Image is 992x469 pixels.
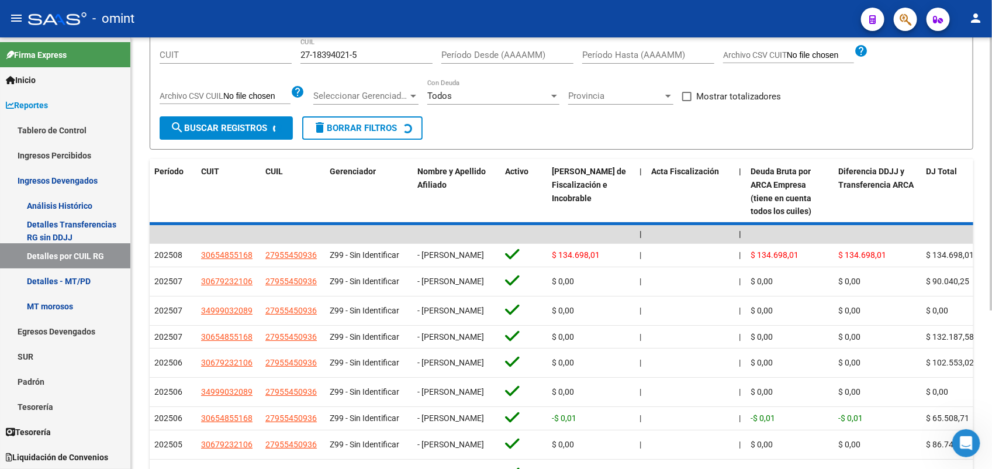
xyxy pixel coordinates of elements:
span: $ 0,00 [838,440,860,449]
span: 27955450936 [265,332,317,342]
span: $ 0,00 [552,387,574,396]
span: | [739,167,741,176]
span: | [640,413,641,423]
span: 34999032089 [201,387,253,396]
span: $ 90.040,25 [926,277,969,286]
span: DJ Total [926,167,957,176]
span: $ 134.698,01 [751,250,799,260]
span: Firma Express [6,49,67,61]
span: -$ 0,01 [751,413,775,423]
span: | [640,277,641,286]
span: | [640,332,641,342]
span: $ 0,00 [926,306,948,315]
span: - omint [92,6,134,32]
span: $ 132.187,58 [926,332,974,342]
datatable-header-cell: Acta Fiscalización [647,159,734,224]
span: Z99 - Sin Identificar [330,358,399,367]
span: Deuda Bruta por ARCA Empresa (tiene en cuenta todos los cuiles) [751,167,811,216]
span: 27955450936 [265,413,317,423]
span: - [PERSON_NAME] [417,440,484,449]
span: 27955450936 [265,277,317,286]
span: Z99 - Sin Identificar [330,387,399,396]
span: | [640,250,641,260]
mat-icon: help [291,85,305,99]
span: Borrar Filtros [313,123,397,133]
span: $ 0,00 [838,306,860,315]
span: $ 0,00 [838,332,860,342]
span: $ 0,00 [751,387,773,396]
span: Z99 - Sin Identificar [330,277,399,286]
span: Todos [427,91,452,101]
mat-icon: delete [313,120,327,135]
span: | [739,440,741,449]
span: $ 134.698,01 [838,250,886,260]
span: | [739,387,741,396]
datatable-header-cell: CUIT [196,159,261,224]
span: Mostrar totalizadores [696,89,781,104]
span: 202507 [154,306,182,315]
span: -$ 0,01 [552,413,576,423]
span: | [739,277,741,286]
span: $ 0,00 [552,332,574,342]
span: | [640,229,642,239]
span: | [739,229,741,239]
mat-icon: person [969,11,983,25]
span: 202505 [154,440,182,449]
span: | [640,387,641,396]
datatable-header-cell: Período [150,159,196,224]
span: 202507 [154,277,182,286]
iframe: Intercom live chat [952,429,980,457]
span: 27955450936 [265,250,317,260]
span: 202506 [154,387,182,396]
span: Archivo CSV CUIT [723,50,787,60]
mat-icon: search [170,120,184,135]
span: Buscar Registros [170,123,267,133]
span: -$ 0,01 [838,413,863,423]
span: $ 0,00 [838,358,860,367]
span: - [PERSON_NAME] [417,387,484,396]
span: 30679232106 [201,277,253,286]
datatable-header-cell: Diferencia DDJJ y Transferencia ARCA [834,159,921,224]
span: $ 0,00 [838,387,860,396]
span: - [PERSON_NAME] [417,306,484,315]
span: 30679232106 [201,440,253,449]
span: $ 134.698,01 [926,250,974,260]
span: $ 0,00 [838,277,860,286]
span: Inicio [6,74,36,87]
span: $ 0,00 [751,277,773,286]
span: $ 65.508,71 [926,413,969,423]
span: 202506 [154,358,182,367]
span: | [739,332,741,342]
span: Período [154,167,184,176]
span: - [PERSON_NAME] [417,250,484,260]
span: 202507 [154,332,182,342]
span: $ 0,00 [552,358,574,367]
span: - [PERSON_NAME] [417,332,484,342]
datatable-header-cell: CUIL [261,159,325,224]
span: 202506 [154,413,182,423]
span: Z99 - Sin Identificar [330,332,399,342]
span: | [640,358,641,367]
span: $ 0,00 [552,277,574,286]
datatable-header-cell: Deuda Bruta Neto de Fiscalización e Incobrable [547,159,635,224]
span: 30679232106 [201,358,253,367]
span: $ 0,00 [926,387,948,396]
span: Z99 - Sin Identificar [330,413,399,423]
input: Archivo CSV CUIL [223,91,291,102]
span: Provincia [568,91,663,101]
span: $ 0,00 [751,306,773,315]
span: Z99 - Sin Identificar [330,250,399,260]
span: $ 134.698,01 [552,250,600,260]
span: 34999032089 [201,306,253,315]
datatable-header-cell: Deuda Bruta por ARCA Empresa (tiene en cuenta todos los cuiles) [746,159,834,224]
span: Acta Fiscalización [651,167,719,176]
span: Z99 - Sin Identificar [330,306,399,315]
span: | [739,358,741,367]
span: 30654855168 [201,250,253,260]
span: - [PERSON_NAME] [417,277,484,286]
datatable-header-cell: | [635,159,647,224]
span: 30654855168 [201,332,253,342]
mat-icon: help [854,44,868,58]
span: Reportes [6,99,48,112]
span: Activo [505,167,528,176]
